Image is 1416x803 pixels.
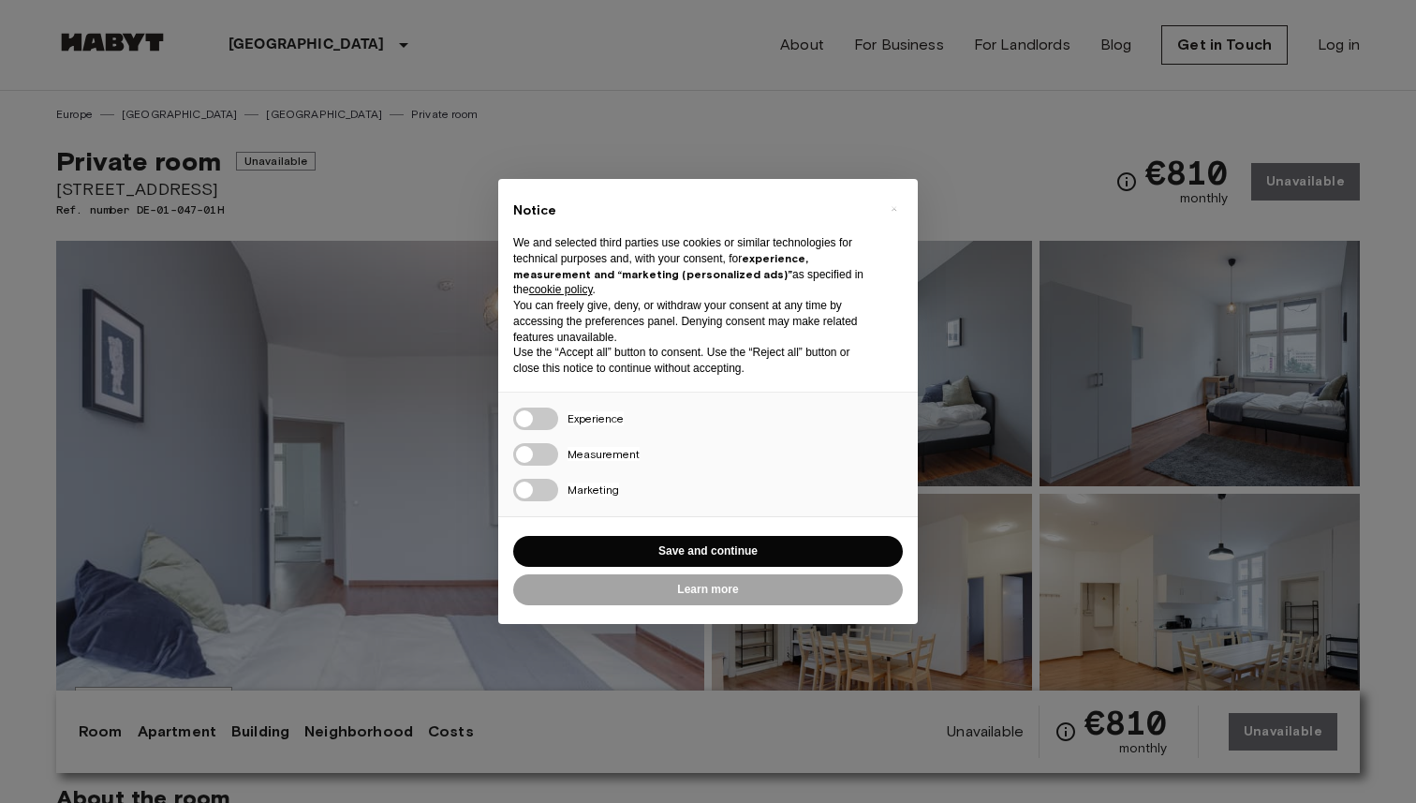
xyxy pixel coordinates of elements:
p: Use the “Accept all” button to consent. Use the “Reject all” button or close this notice to conti... [513,345,873,377]
p: You can freely give, deny, or withdraw your consent at any time by accessing the preferences pane... [513,298,873,345]
button: Close this notice [878,194,908,224]
p: We and selected third parties use cookies or similar technologies for technical purposes and, wit... [513,235,873,298]
button: Save and continue [513,536,903,567]
h2: Notice [513,201,873,220]
span: Measurement [568,447,640,461]
strong: experience, measurement and “marketing (personalized ads)” [513,251,808,281]
a: cookie policy [529,283,593,296]
span: Marketing [568,483,619,497]
span: × [891,198,897,220]
button: Learn more [513,574,903,605]
span: Experience [568,411,624,425]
